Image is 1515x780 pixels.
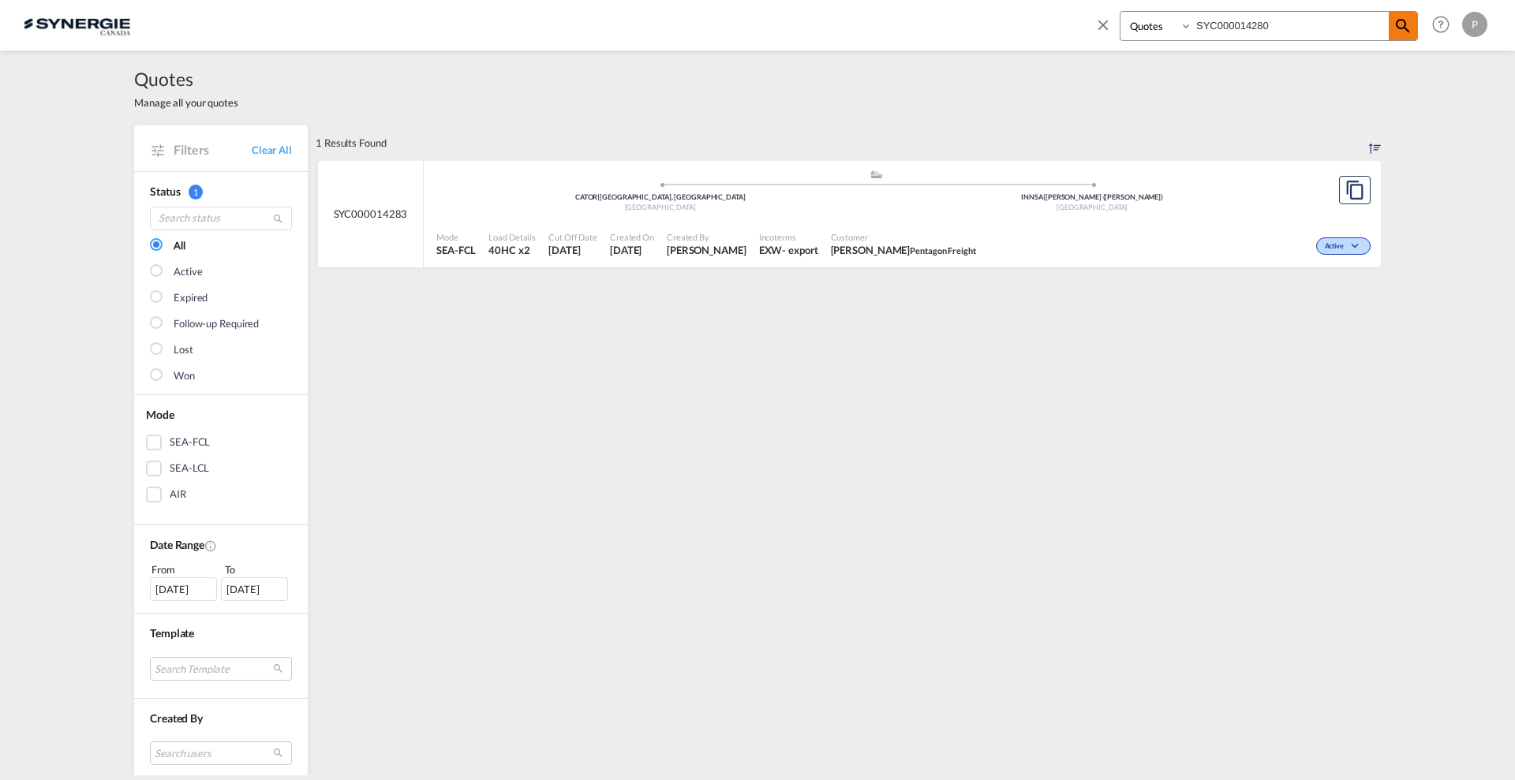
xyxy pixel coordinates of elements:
span: Status [150,185,180,198]
span: SEA-FCL [436,243,476,257]
md-icon: Created On [204,539,217,552]
span: Load Details [488,231,536,243]
span: Filters [174,141,252,159]
span: icon-close [1094,11,1120,49]
span: INNSA [PERSON_NAME] ([PERSON_NAME]) [1021,192,1163,201]
span: icon-magnify [1389,12,1417,40]
md-icon: assets/icons/custom/ship-fill.svg [867,170,886,178]
span: Date Range [150,538,204,551]
span: Manage all your quotes [134,95,238,110]
div: EXW [759,243,783,257]
div: Status 1 [150,184,292,200]
md-icon: icon-magnify [272,213,284,225]
md-checkbox: AIR [146,487,296,502]
div: Active [174,264,202,280]
div: From [150,562,219,577]
button: Copy Quote [1339,176,1371,204]
div: Lost [174,342,193,358]
div: - export [782,243,817,257]
span: Help [1427,11,1454,38]
span: 40HC x 2 [488,243,536,257]
span: Created On [610,231,654,243]
span: | [1043,192,1046,201]
input: Enter Quotation Number [1192,12,1389,39]
div: Follow-up Required [174,316,259,332]
md-icon: icon-close [1094,16,1112,33]
span: Vishal Rawat Pentagon Freight [831,243,976,257]
span: Quotes [134,66,238,91]
div: Help [1427,11,1462,39]
span: Mode [146,408,174,421]
div: SEA-FCL [170,435,210,450]
img: 1f56c880d42311ef80fc7dca854c8e59.png [24,7,130,43]
span: Template [150,626,194,640]
div: All [174,238,185,254]
div: AIR [170,487,186,502]
div: P [1462,12,1487,37]
input: Search status [150,207,292,230]
span: Active [1325,241,1348,252]
div: SYC000014283 assets/icons/custom/ship-fill.svgassets/icons/custom/roll-o-plane.svgOriginToronto, ... [318,161,1381,268]
div: [DATE] [221,577,288,601]
div: Sort by: Created On [1369,125,1381,160]
md-checkbox: SEA-FCL [146,435,296,450]
div: [DATE] [150,577,217,601]
div: Expired [174,290,208,306]
a: Clear All [252,143,292,157]
span: Pentagon Freight [910,245,975,256]
span: Pablo Gomez Saldarriaga [667,243,746,257]
span: Created By [150,711,203,725]
span: Mode [436,231,476,243]
span: Incoterms [759,231,818,243]
span: 1 [189,185,203,200]
span: | [597,192,600,201]
div: Change Status Here [1316,237,1371,255]
span: Created By [667,231,746,243]
span: [GEOGRAPHIC_DATA] [1057,203,1128,211]
span: From To [DATE][DATE] [150,562,292,601]
span: [GEOGRAPHIC_DATA] [625,203,696,211]
div: Won [174,368,195,384]
md-icon: icon-chevron-down [1348,242,1367,251]
md-icon: assets/icons/custom/copyQuote.svg [1345,181,1364,200]
div: To [223,562,293,577]
span: 22 Aug 2025 [610,243,654,257]
span: Cut Off Date [548,231,597,243]
span: CATOR [GEOGRAPHIC_DATA], [GEOGRAPHIC_DATA] [575,192,746,201]
span: Customer [831,231,976,243]
div: SEA-LCL [170,461,209,476]
md-icon: icon-magnify [1393,17,1412,35]
div: EXW export [759,243,818,257]
span: SYC000014283 [334,207,408,221]
md-checkbox: SEA-LCL [146,461,296,476]
div: 1 Results Found [316,125,387,160]
span: 22 Aug 2025 [548,243,597,257]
